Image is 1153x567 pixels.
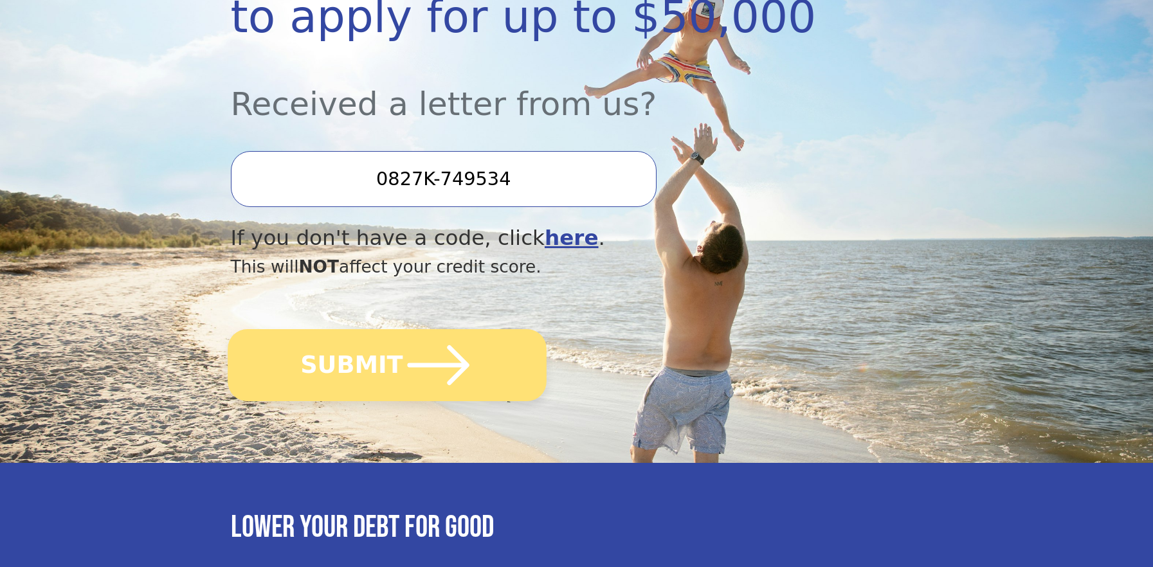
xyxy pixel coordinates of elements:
[231,222,819,254] div: If you don't have a code, click .
[545,226,599,250] a: here
[228,329,547,401] button: SUBMIT
[231,509,923,546] h3: Lower your debt for good
[231,254,819,280] div: This will affect your credit score.
[231,50,819,128] div: Received a letter from us?
[299,256,340,276] span: NOT
[231,151,657,206] input: Enter your Offer Code:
